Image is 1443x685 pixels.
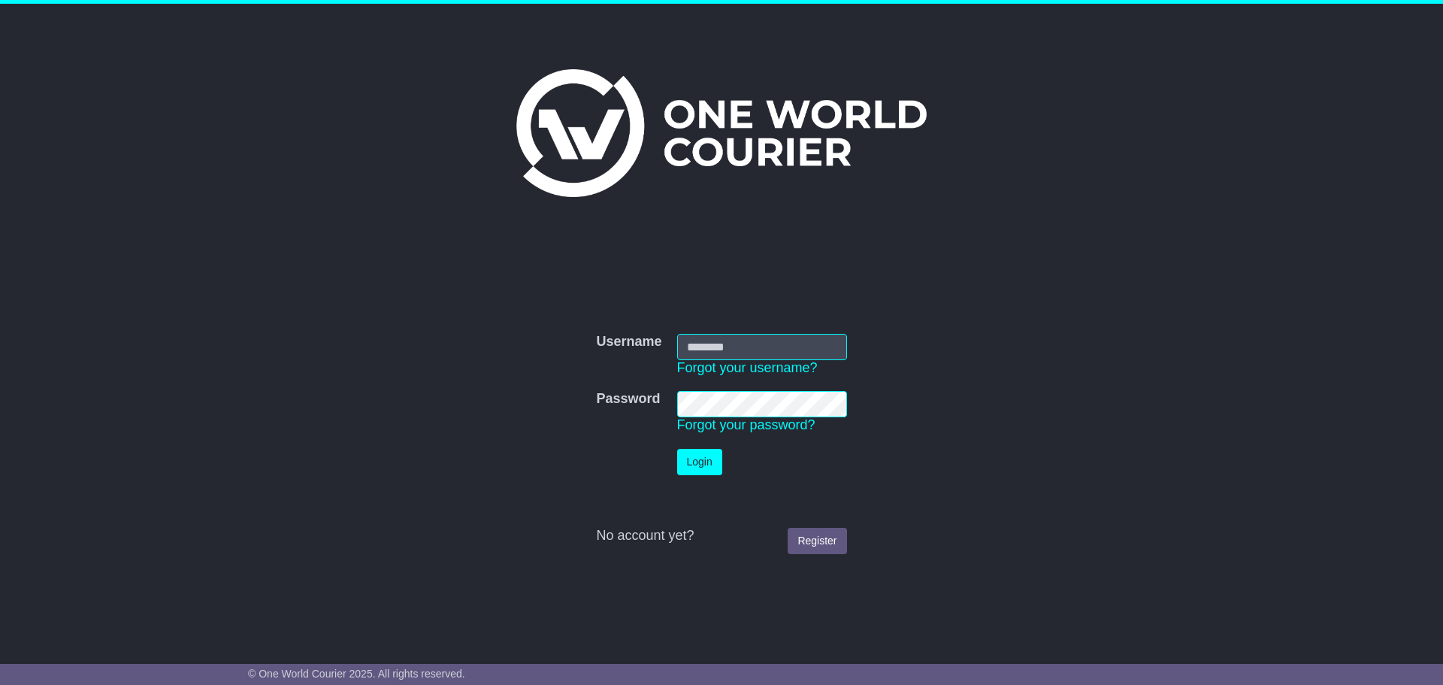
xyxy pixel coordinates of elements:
a: Register [788,528,846,554]
a: Forgot your username? [677,360,818,375]
label: Password [596,391,660,408]
a: Forgot your password? [677,417,815,432]
label: Username [596,334,661,350]
img: One World [516,69,927,197]
button: Login [677,449,722,475]
span: © One World Courier 2025. All rights reserved. [248,668,465,680]
div: No account yet? [596,528,846,544]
